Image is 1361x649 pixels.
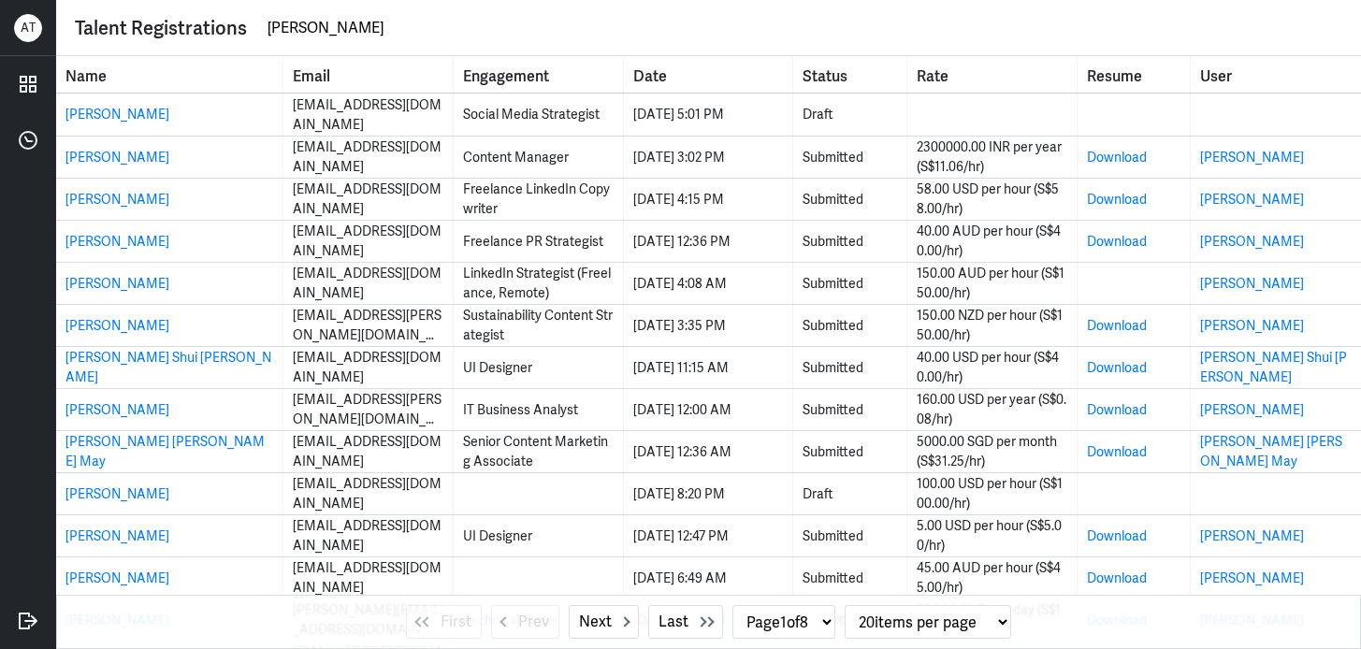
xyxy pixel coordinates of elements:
td: User [1191,473,1361,514]
td: Email [283,431,454,472]
a: [PERSON_NAME] [65,317,169,334]
td: User [1191,137,1361,178]
td: Email [283,221,454,262]
td: Engagement [454,347,624,388]
button: Prev [491,605,559,639]
td: Resume [1078,389,1191,430]
td: Resume [1078,515,1191,556]
td: Resume [1078,221,1191,262]
a: Download [1087,443,1147,460]
td: Status [793,515,906,556]
a: [PERSON_NAME] [65,106,169,123]
div: LinkedIn Strategist (Freelance, Remote) [463,264,614,303]
div: [DATE] 12:36 AM [633,442,784,462]
td: Resume [1078,347,1191,388]
input: Search [266,14,1342,42]
td: User [1191,179,1361,220]
th: User [1191,56,1361,93]
div: [EMAIL_ADDRESS][PERSON_NAME][DOMAIN_NAME] [293,306,443,345]
div: [EMAIL_ADDRESS][DOMAIN_NAME] [293,222,443,261]
td: Engagement [454,557,624,599]
div: [EMAIL_ADDRESS][DOMAIN_NAME] [293,348,443,387]
td: Name [56,473,283,514]
div: [DATE] 5:01 PM [633,105,784,124]
div: Submitted [803,442,896,462]
td: Status [793,431,906,472]
div: [EMAIL_ADDRESS][DOMAIN_NAME] [293,474,443,513]
td: Email [283,347,454,388]
td: Engagement [454,389,624,430]
div: 150.00 AUD per hour (S$150.00/hr) [917,264,1067,303]
div: [DATE] 4:15 PM [633,190,784,209]
th: Toggle SortBy [56,56,283,93]
a: [PERSON_NAME] [1200,527,1304,544]
td: Email [283,515,454,556]
div: [DATE] 3:02 PM [633,148,784,167]
td: Resume [1078,431,1191,472]
a: Download [1087,527,1147,544]
a: [PERSON_NAME] [PERSON_NAME] May [1200,433,1342,469]
div: Social Media Strategist [463,105,614,124]
a: [PERSON_NAME] [65,570,169,586]
div: [DATE] 12:47 PM [633,526,784,546]
div: Submitted [803,190,896,209]
td: Rate [907,389,1078,430]
th: Resume [1078,56,1191,93]
td: Status [793,389,906,430]
div: 5.00 USD per hour (S$5.00/hr) [917,516,1067,555]
th: Toggle SortBy [793,56,906,93]
div: [EMAIL_ADDRESS][DOMAIN_NAME] [293,137,443,177]
td: Engagement [454,431,624,472]
a: [PERSON_NAME] [65,485,169,502]
td: Date [624,347,794,388]
td: Engagement [454,221,624,262]
a: [PERSON_NAME] Shui [PERSON_NAME] [65,349,271,385]
div: 150.00 NZD per hour (S$150.00/hr) [917,306,1067,345]
td: Status [793,347,906,388]
td: User [1191,221,1361,262]
td: Resume [1078,557,1191,599]
td: Resume [1078,263,1191,304]
div: [DATE] 6:49 AM [633,569,784,588]
span: First [441,611,471,633]
td: Status [793,179,906,220]
td: Rate [907,557,1078,599]
div: 160.00 USD per year (S$0.08/hr) [917,390,1067,429]
td: Rate [907,94,1078,136]
span: Last [659,611,688,633]
span: Next [579,611,612,633]
div: [DATE] 11:15 AM [633,358,784,378]
div: [EMAIL_ADDRESS][DOMAIN_NAME] [293,516,443,555]
td: Engagement [454,94,624,136]
a: [PERSON_NAME] [65,191,169,208]
div: Senior Content Marketing Associate [463,432,614,471]
a: [PERSON_NAME] [65,527,169,544]
button: First [406,605,482,639]
a: [PERSON_NAME] [65,275,169,292]
td: Engagement [454,179,624,220]
div: Talent Registrations [75,14,247,42]
div: [EMAIL_ADDRESS][DOMAIN_NAME] [293,264,443,303]
td: Rate [907,179,1078,220]
td: Resume [1078,94,1191,136]
td: Date [624,389,794,430]
th: Toggle SortBy [454,56,624,93]
div: Submitted [803,400,896,420]
td: User [1191,557,1361,599]
a: [PERSON_NAME] [1200,191,1304,208]
td: Status [793,557,906,599]
td: Email [283,137,454,178]
td: Email [283,94,454,136]
div: 40.00 AUD per hour (S$40.00/hr) [917,222,1067,261]
a: Download [1087,359,1147,376]
td: Rate [907,263,1078,304]
td: Date [624,137,794,178]
div: Submitted [803,569,896,588]
td: Rate [907,305,1078,346]
div: Submitted [803,526,896,546]
td: Email [283,305,454,346]
a: [PERSON_NAME] [PERSON_NAME] May [65,433,265,469]
div: Submitted [803,316,896,336]
a: Download [1087,233,1147,250]
td: Rate [907,431,1078,472]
